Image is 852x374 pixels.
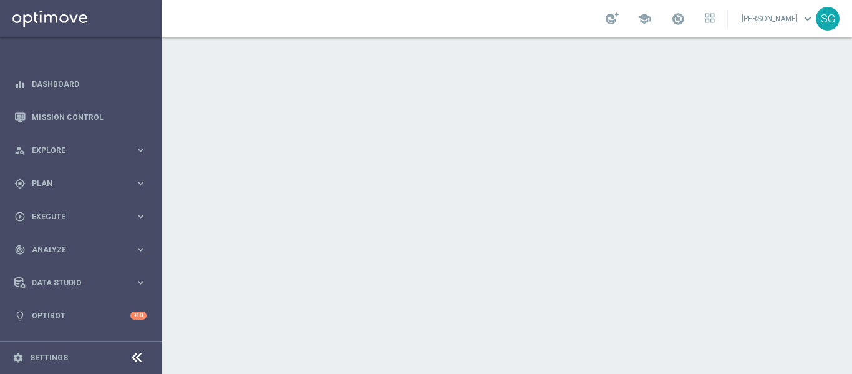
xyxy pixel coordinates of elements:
span: Plan [32,180,135,187]
i: keyboard_arrow_right [135,144,147,156]
div: Dashboard [14,67,147,101]
span: Analyze [32,246,135,253]
button: gps_fixed Plan keyboard_arrow_right [14,179,147,189]
button: play_circle_outline Execute keyboard_arrow_right [14,212,147,222]
div: Mission Control [14,101,147,134]
span: school [637,12,651,26]
button: Data Studio keyboard_arrow_right [14,278,147,288]
div: Data Studio [14,277,135,288]
a: Dashboard [32,67,147,101]
i: keyboard_arrow_right [135,277,147,288]
a: Mission Control [32,101,147,134]
i: lightbulb [14,310,26,322]
i: track_changes [14,244,26,255]
button: Mission Control [14,112,147,122]
i: keyboard_arrow_right [135,244,147,255]
a: Settings [30,354,68,362]
span: Execute [32,213,135,220]
i: equalizer [14,79,26,90]
div: Analyze [14,244,135,255]
button: person_search Explore keyboard_arrow_right [14,145,147,155]
a: Optibot [32,299,130,332]
button: equalizer Dashboard [14,79,147,89]
i: settings [12,352,24,363]
i: keyboard_arrow_right [135,210,147,222]
button: track_changes Analyze keyboard_arrow_right [14,245,147,255]
div: Optibot [14,299,147,332]
a: [PERSON_NAME]keyboard_arrow_down [740,9,816,28]
div: Explore [14,145,135,156]
div: Plan [14,178,135,189]
div: Execute [14,211,135,222]
i: play_circle_outline [14,211,26,222]
span: keyboard_arrow_down [801,12,815,26]
div: +10 [130,312,147,320]
i: keyboard_arrow_right [135,177,147,189]
button: lightbulb Optibot +10 [14,311,147,321]
i: person_search [14,145,26,156]
i: gps_fixed [14,178,26,189]
span: Explore [32,147,135,154]
div: SG [816,7,840,31]
span: Data Studio [32,279,135,287]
